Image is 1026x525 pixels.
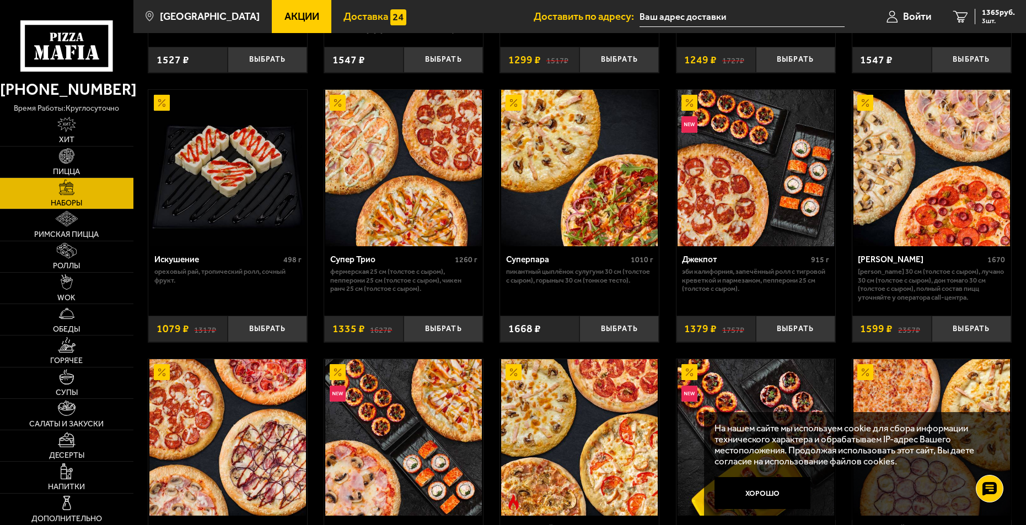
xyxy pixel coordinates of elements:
button: Выбрать [228,47,307,73]
span: Напитки [48,483,85,491]
span: Салаты и закуски [29,420,104,428]
span: WOK [57,294,76,302]
button: Выбрать [932,47,1011,73]
button: Выбрать [932,316,1011,342]
span: 1010 г [631,255,653,264]
button: Выбрать [579,47,659,73]
img: Акционный [506,364,522,380]
s: 1627 ₽ [370,323,392,334]
button: Выбрать [756,47,835,73]
p: На нашем сайте мы используем cookie для сбора информации технического характера и обрабатываем IP... [715,423,995,467]
img: 15daf4d41897b9f0e9f617042186c801.svg [390,9,406,25]
img: Островский [501,359,658,516]
div: Суперпара [506,255,628,265]
span: 1668 ₽ [508,323,541,334]
img: Акционный [154,364,170,380]
s: 1317 ₽ [194,323,216,334]
img: Акционный [506,95,522,111]
button: Выбрать [404,47,483,73]
img: Фамильный [853,359,1010,516]
a: АкционныйСупер Трио [324,90,483,246]
span: 498 г [283,255,302,264]
button: Выбрать [228,316,307,342]
span: 1335 ₽ [332,323,365,334]
span: 1079 ₽ [157,323,189,334]
img: Острое блюдо [506,494,522,510]
span: 1379 ₽ [684,323,717,334]
p: Ореховый рай, Тропический ролл, Сочный фрукт. [154,267,302,284]
span: Доставить по адресу: [534,12,640,22]
span: [GEOGRAPHIC_DATA] [160,12,260,22]
span: Пицца [53,168,80,176]
img: Акционный [857,364,873,380]
span: 1249 ₽ [684,55,717,65]
a: АкционныйНовинкаДжекпот [676,90,835,246]
button: Выбрать [404,316,483,342]
a: АкционныйОстрое блюдоОстровский [500,359,659,516]
span: 1547 ₽ [860,55,893,65]
div: Супер Трио [330,255,452,265]
a: АкционныйСуперпара [500,90,659,246]
img: Новинка [681,386,697,402]
span: Хит [59,136,74,144]
span: 1299 ₽ [508,55,541,65]
a: АкционныйНовинкаВсё включено [324,359,483,516]
img: Хет Трик [853,90,1010,246]
s: 1727 ₽ [722,55,744,65]
span: Супы [56,389,78,397]
div: [PERSON_NAME] [858,255,985,265]
span: 1527 ₽ [157,55,189,65]
span: Роллы [53,262,80,270]
span: 1599 ₽ [860,323,893,334]
s: 2357 ₽ [898,323,920,334]
span: Горячее [50,357,83,365]
span: 1365 руб. [982,9,1015,17]
span: Римская пицца [34,231,99,239]
span: Доставка [343,12,388,22]
img: Акционный [154,95,170,111]
span: 1260 г [455,255,477,264]
p: Фермерская 25 см (толстое с сыром), Пепперони 25 см (толстое с сыром), Чикен Ранч 25 см (толстое ... [330,267,477,293]
img: Новинка [681,116,697,132]
div: Искушение [154,255,281,265]
span: 3 шт. [982,18,1015,24]
p: Пикантный цыплёнок сулугуни 30 см (толстое с сыром), Горыныч 30 см (тонкое тесто). [506,267,653,284]
div: Джекпот [682,255,808,265]
button: Выбрать [756,316,835,342]
a: АкционныйРимские каникулы [148,359,307,516]
p: Эби Калифорния, Запечённый ролл с тигровой креветкой и пармезаном, Пепперони 25 см (толстое с сыр... [682,267,829,293]
span: Дополнительно [31,515,102,523]
img: Хот трио [678,359,834,516]
span: Наборы [51,199,82,207]
img: Акционный [857,95,873,111]
span: Десерты [49,452,84,459]
img: Акционный [681,95,697,111]
button: Выбрать [579,316,659,342]
img: Акционный [330,364,346,380]
span: 1547 ₽ [332,55,365,65]
a: АкционныйХет Трик [852,90,1011,246]
span: 915 г [811,255,829,264]
s: 1517 ₽ [546,55,568,65]
span: Обеды [53,326,80,333]
a: АкционныйНовинкаХот трио [676,359,835,516]
img: Новинка [330,386,346,402]
img: Супер Трио [325,90,482,246]
span: 1670 [987,255,1005,264]
img: Акционный [330,95,346,111]
p: [PERSON_NAME] 30 см (толстое с сыром), Лучано 30 см (толстое с сыром), Дон Томаго 30 см (толстое ... [858,267,1005,301]
img: Всё включено [325,359,482,516]
button: Хорошо [715,477,810,509]
input: Ваш адрес доставки [640,7,845,27]
img: Искушение [149,90,306,246]
img: Суперпара [501,90,658,246]
s: 1757 ₽ [722,323,744,334]
img: Акционный [681,364,697,380]
a: АкционныйФамильный [852,359,1011,516]
img: Римские каникулы [149,359,306,516]
img: Джекпот [678,90,834,246]
span: Акции [284,12,319,22]
a: АкционныйИскушение [148,90,307,246]
span: Войти [903,12,931,22]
